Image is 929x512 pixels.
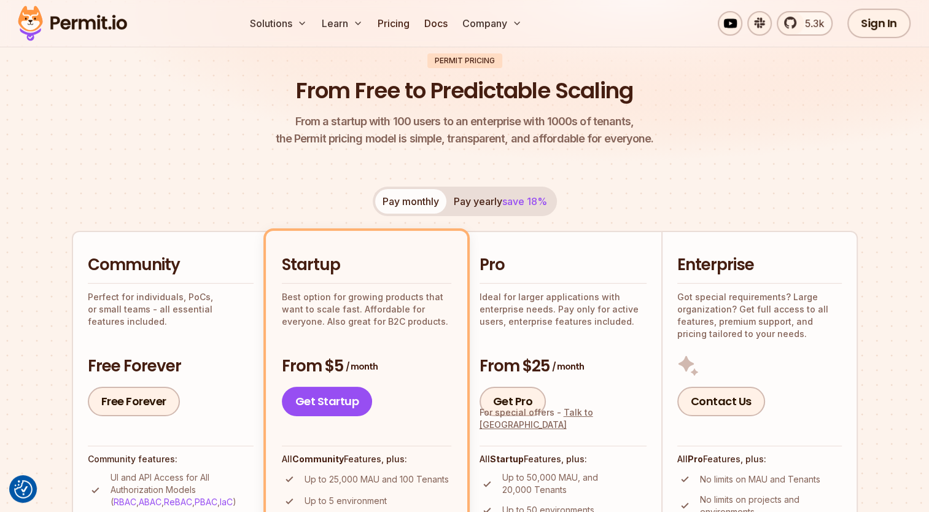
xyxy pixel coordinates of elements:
span: / month [346,360,378,373]
a: Get Startup [282,387,373,416]
h3: From $5 [282,355,451,378]
span: From a startup with 100 users to an enterprise with 1000s of tenants, [276,113,654,130]
a: Contact Us [677,387,765,416]
img: Permit logo [12,2,133,44]
p: Best option for growing products that want to scale fast. Affordable for everyone. Also great for... [282,291,451,328]
span: / month [552,360,584,373]
p: Perfect for individuals, PoCs, or small teams - all essential features included. [88,291,254,328]
a: ReBAC [164,497,192,507]
img: Revisit consent button [14,480,33,498]
p: Up to 5 environment [305,495,387,507]
a: RBAC [114,497,136,507]
p: Up to 50,000 MAU, and 20,000 Tenants [502,471,647,496]
p: No limits on MAU and Tenants [700,473,820,486]
p: Ideal for larger applications with enterprise needs. Pay only for active users, enterprise featur... [480,291,647,328]
a: Docs [419,11,453,36]
div: For special offers - [480,406,647,431]
h2: Enterprise [677,254,842,276]
a: Sign In [847,9,911,38]
h2: Startup [282,254,451,276]
h4: All Features, plus: [677,453,842,465]
button: Learn [317,11,368,36]
a: Pricing [373,11,414,36]
a: ABAC [139,497,161,507]
p: Got special requirements? Large organization? Get full access to all features, premium support, a... [677,291,842,340]
h2: Pro [480,254,647,276]
p: the Permit pricing model is simple, transparent, and affordable for everyone. [276,113,654,147]
h4: All Features, plus: [282,453,451,465]
div: Permit Pricing [427,53,502,68]
a: Free Forever [88,387,180,416]
span: 5.3k [798,16,824,31]
button: Pay yearlysave 18% [446,189,554,214]
strong: Startup [490,454,524,464]
a: PBAC [195,497,217,507]
a: 5.3k [777,11,833,36]
p: Up to 25,000 MAU and 100 Tenants [305,473,449,486]
p: UI and API Access for All Authorization Models ( , , , , ) [111,471,254,508]
a: Get Pro [480,387,546,416]
strong: Pro [688,454,703,464]
span: save 18% [502,195,547,208]
a: IaC [220,497,233,507]
h3: From $25 [480,355,647,378]
button: Solutions [245,11,312,36]
button: Company [457,11,527,36]
h4: All Features, plus: [480,453,647,465]
h3: Free Forever [88,355,254,378]
button: Consent Preferences [14,480,33,498]
strong: Community [292,454,344,464]
h1: From Free to Predictable Scaling [296,76,633,106]
h2: Community [88,254,254,276]
h4: Community features: [88,453,254,465]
